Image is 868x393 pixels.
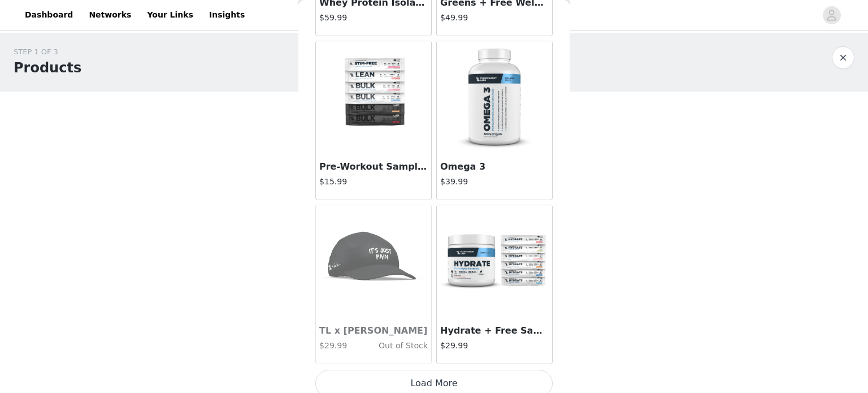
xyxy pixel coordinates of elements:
div: avatar [826,6,837,24]
a: Insights [202,2,251,28]
h3: TL x [PERSON_NAME] [319,324,428,338]
h4: $49.99 [440,12,549,24]
h4: $59.99 [319,12,428,24]
img: Omega 3 [438,41,551,154]
h4: $39.99 [440,176,549,188]
h3: Pre-Workout Sampler - 6 Serving Variety Pack [319,160,428,174]
a: Networks [82,2,138,28]
h4: $29.99 [319,340,355,352]
h3: Omega 3 [440,160,549,174]
img: Pre-Workout Sampler - 6 Serving Variety Pack [317,41,430,154]
h4: $15.99 [319,176,428,188]
h4: Out of Stock [355,340,428,352]
div: STEP 1 OF 3 [14,46,81,58]
h4: $29.99 [440,340,549,352]
a: Your Links [140,2,200,28]
h3: Hydrate + Free Sample Pack [440,324,549,338]
img: Hydrate + Free Sample Pack [438,205,551,318]
img: TL x Truett Hanes [317,205,430,318]
h1: Products [14,58,81,78]
a: Dashboard [18,2,80,28]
